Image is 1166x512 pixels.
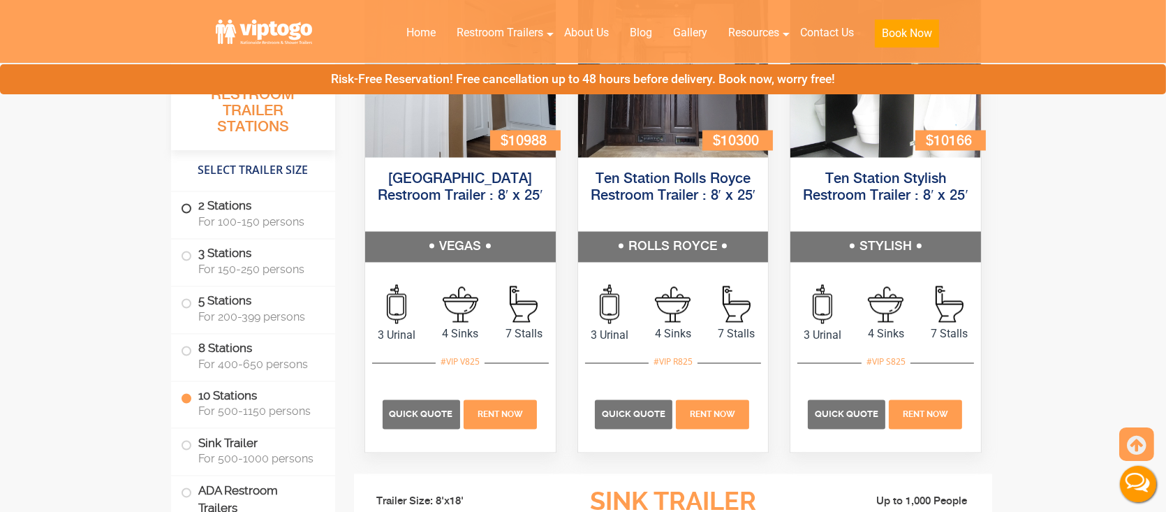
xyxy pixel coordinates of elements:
[478,409,523,419] span: Rent Now
[868,286,903,322] img: an icon of sink
[903,409,948,419] span: Rent Now
[854,326,917,342] span: 4 Sinks
[390,409,453,419] span: Quick Quote
[181,428,325,471] label: Sink Trailer
[1110,456,1166,512] button: Live Chat
[875,20,939,47] button: Book Now
[181,239,325,282] label: 3 Stations
[510,286,538,322] img: an icon of Stall
[803,172,968,203] a: Ten Station Stylish Restroom Trailer : 8′ x 25′
[198,215,318,228] span: For 100-150 persons
[198,263,318,276] span: For 150-250 persons
[198,452,318,465] span: For 500-1000 persons
[862,353,910,371] div: #VIP S825
[171,66,335,150] h3: All Portable Restroom Trailer Stations
[826,493,982,510] li: Up to 1,000 People
[790,231,981,262] h5: STYLISH
[378,172,543,203] a: [GEOGRAPHIC_DATA] Restroom Trailer : 8′ x 25′
[663,17,718,48] a: Gallery
[790,17,864,48] a: Contact Us
[815,409,878,419] span: Quick Quote
[723,286,751,322] img: an icon of Stall
[396,17,446,48] a: Home
[704,326,768,342] span: 7 Stalls
[915,130,986,150] div: $10166
[690,409,735,419] span: Rent Now
[181,334,325,377] label: 8 Stations
[864,17,950,56] a: Book Now
[436,353,485,371] div: #VIP V825
[181,381,325,425] label: 10 Stations
[462,407,538,420] a: Rent Now
[591,172,756,203] a: Ten Station Rolls Royce Restroom Trailer : 8′ x 25′
[887,407,964,420] a: Rent Now
[181,286,325,330] label: 5 Stations
[198,310,318,323] span: For 200-399 persons
[365,231,556,262] h5: VEGAS
[600,284,619,323] img: an icon of urinal
[619,17,663,48] a: Blog
[642,326,705,342] span: 4 Sinks
[443,286,478,322] img: an icon of sink
[578,231,769,262] h5: ROLLS ROYCE
[655,286,691,322] img: an icon of sink
[595,407,674,420] a: Quick Quote
[649,353,698,371] div: #VIP R825
[181,191,325,235] label: 2 Stations
[446,17,554,48] a: Restroom Trailers
[365,327,429,344] span: 3 Urinal
[936,286,964,322] img: an icon of Stall
[198,358,318,371] span: For 400-650 persons
[578,327,642,344] span: 3 Urinal
[554,17,619,48] a: About Us
[171,157,335,184] h4: Select Trailer Size
[429,326,492,342] span: 4 Sinks
[490,130,561,150] div: $10988
[702,130,773,150] div: $10300
[198,404,318,418] span: For 500-1150 persons
[674,407,751,420] a: Rent Now
[813,284,832,323] img: an icon of urinal
[492,326,556,342] span: 7 Stalls
[808,407,887,420] a: Quick Quote
[602,409,665,419] span: Quick Quote
[383,407,462,420] a: Quick Quote
[790,327,854,344] span: 3 Urinal
[387,284,406,323] img: an icon of urinal
[718,17,790,48] a: Resources
[917,326,981,342] span: 7 Stalls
